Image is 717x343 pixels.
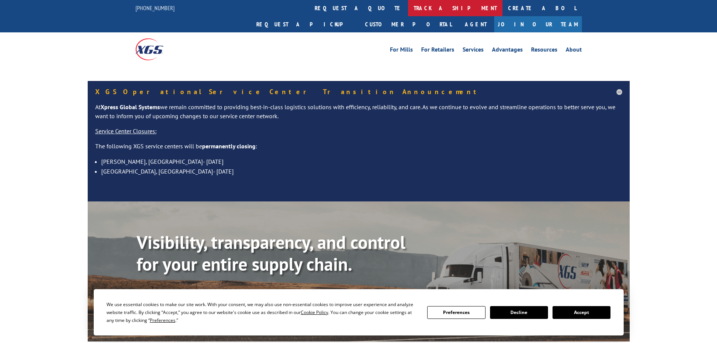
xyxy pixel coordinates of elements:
[457,16,494,32] a: Agent
[463,47,484,55] a: Services
[101,166,622,176] li: [GEOGRAPHIC_DATA], [GEOGRAPHIC_DATA]- [DATE]
[359,16,457,32] a: Customer Portal
[531,47,557,55] a: Resources
[494,16,582,32] a: Join Our Team
[101,157,622,166] li: [PERSON_NAME], [GEOGRAPHIC_DATA]- [DATE]
[553,306,610,319] button: Accept
[490,306,548,319] button: Decline
[421,47,454,55] a: For Retailers
[94,289,624,335] div: Cookie Consent Prompt
[107,300,418,324] div: We use essential cookies to make our site work. With your consent, we may also use non-essential ...
[95,127,157,135] u: Service Center Closures:
[301,309,328,316] span: Cookie Policy
[566,47,582,55] a: About
[95,103,622,127] p: At we remain committed to providing best-in-class logistics solutions with efficiency, reliabilit...
[251,16,359,32] a: Request a pickup
[95,142,622,157] p: The following XGS service centers will be :
[202,142,256,150] strong: permanently closing
[150,317,175,323] span: Preferences
[100,103,160,111] strong: Xpress Global Systems
[427,306,485,319] button: Preferences
[95,88,622,95] h5: XGS Operational Service Center Transition Announcement
[492,47,523,55] a: Advantages
[135,4,175,12] a: [PHONE_NUMBER]
[137,230,405,276] b: Visibility, transparency, and control for your entire supply chain.
[390,47,413,55] a: For Mills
